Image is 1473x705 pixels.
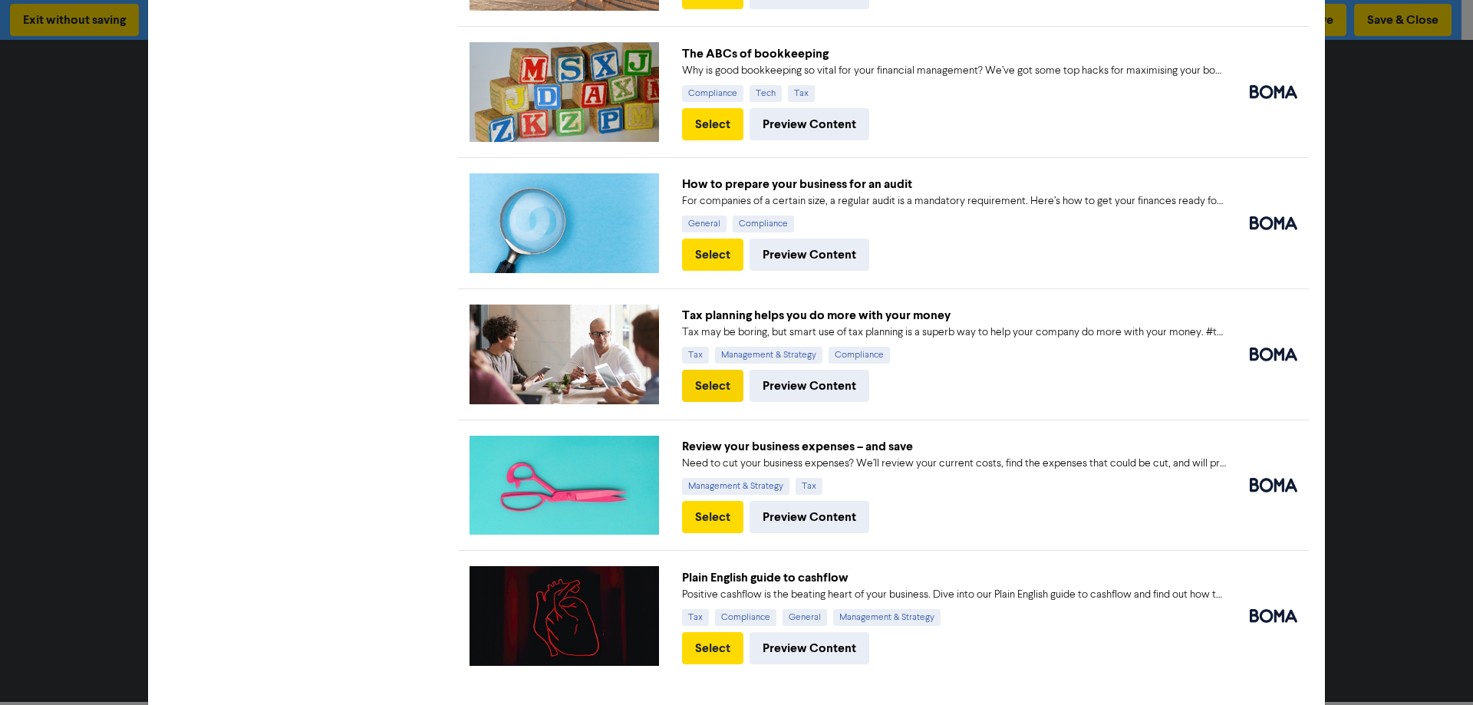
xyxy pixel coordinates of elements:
div: Compliance [715,609,776,626]
button: Select [682,370,743,402]
div: Tax [788,85,815,102]
div: Compliance [829,347,890,364]
div: Tech [750,85,782,102]
img: boma_accounting [1250,216,1297,230]
div: Tax [796,478,822,495]
button: Preview Content [750,108,869,140]
div: Management & Strategy [715,347,822,364]
div: Why is good bookkeeping so vital for your financial management? We’ve got some top hacks for maxi... [682,63,1226,79]
button: Preview Content [750,501,869,533]
div: How to prepare your business for an audit [682,175,1226,193]
div: Management & Strategy [833,609,941,626]
div: Tax [682,347,709,364]
button: Preview Content [750,239,869,271]
button: Select [682,239,743,271]
div: For companies of a certain size, a regular audit is a mandatory requirement. Here’s how to get yo... [682,193,1226,209]
button: Select [682,632,743,664]
button: Preview Content [750,370,869,402]
div: Management & Strategy [682,478,789,495]
div: The ABCs of bookkeeping [682,44,1226,63]
div: Tax planning helps you do more with your money [682,306,1226,324]
div: Compliance [682,85,743,102]
button: Select [682,108,743,140]
div: Review your business expenses – and save [682,437,1226,456]
div: Compliance [733,216,794,232]
div: Tax [682,609,709,626]
div: General [783,609,827,626]
div: Positive cashflow is the beating heart of your business. Dive into our Plain English guide to cas... [682,587,1226,603]
img: boma_accounting [1250,348,1297,361]
div: Plain English guide to cashflow [682,568,1226,587]
div: General [682,216,727,232]
button: Preview Content [750,632,869,664]
div: Tax may be boring, but smart use of tax planning is a superb way to help your company do more wit... [682,324,1226,341]
div: Need to cut your business expenses? We’ll review your current costs, find the expenses that could... [682,456,1226,472]
img: boma_accounting [1250,609,1297,623]
button: Select [682,501,743,533]
img: boma_accounting [1250,85,1297,99]
img: boma_accounting [1250,478,1297,492]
